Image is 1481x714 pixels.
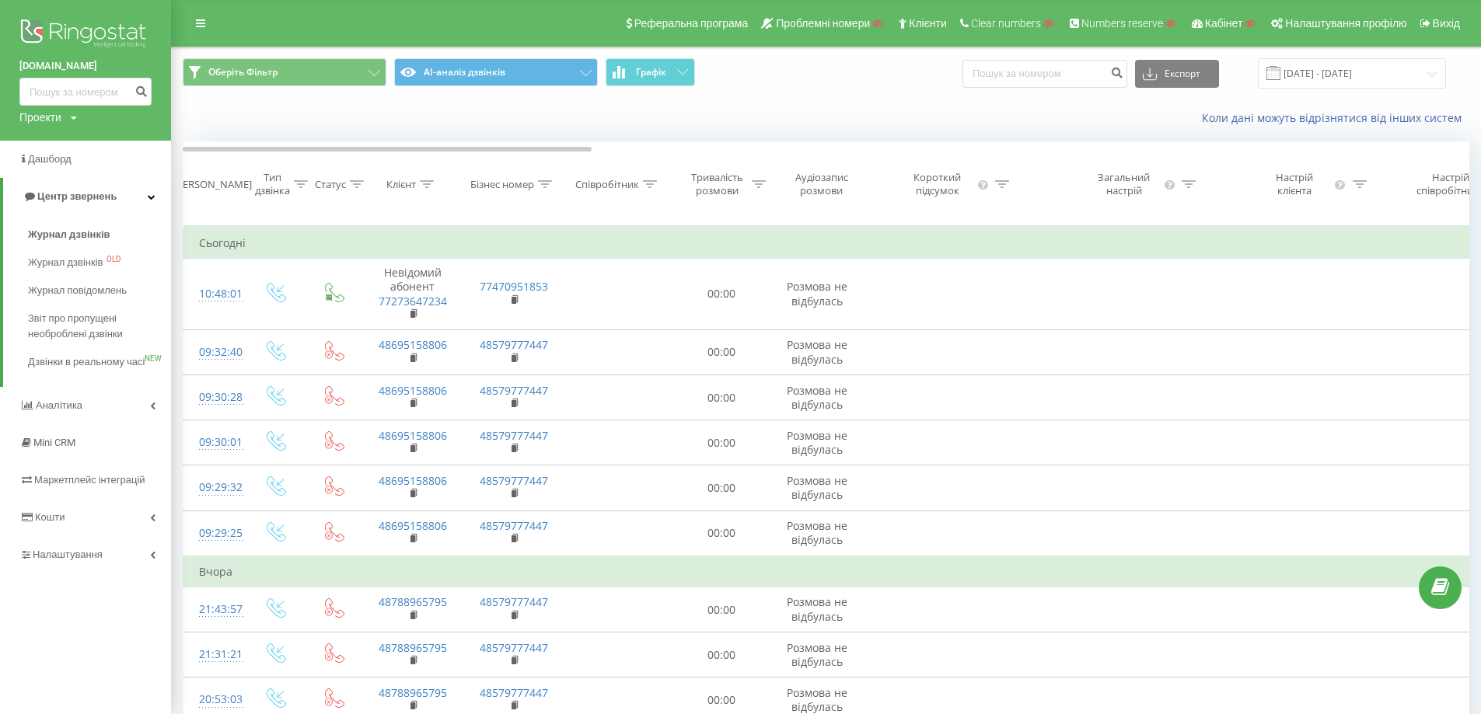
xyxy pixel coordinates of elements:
td: 00:00 [673,465,770,510]
span: Розмова не відбулась [787,640,847,669]
a: Журнал повідомлень [28,277,171,305]
span: Дашборд [28,153,72,165]
button: Графік [606,58,695,86]
span: Журнал дзвінків [28,227,110,242]
span: Clear numbers [971,17,1041,30]
div: Короткий підсумок [900,171,975,197]
a: 48579777447 [480,518,548,533]
div: Бізнес номер [470,178,534,191]
a: Центр звернень [3,178,171,215]
div: 09:30:01 [199,427,230,458]
span: Кошти [35,511,65,523]
a: 48579777447 [480,428,548,443]
span: Маркетплейс інтеграцій [34,474,145,486]
span: Журнал дзвінків [28,255,103,270]
span: Графік [636,67,666,78]
div: 21:43:57 [199,594,230,625]
a: 48695158806 [379,428,447,443]
span: Реферальна програма [634,17,749,30]
div: Клієнт [386,178,416,191]
div: 09:30:28 [199,382,230,413]
input: Пошук за номером [19,78,152,106]
div: Настрій клієнта [1258,171,1330,197]
a: Звіт про пропущені необроблені дзвінки [28,305,171,348]
a: 77470951853 [480,279,548,294]
span: Налаштування профілю [1285,17,1406,30]
td: 00:00 [673,420,770,465]
span: Розмова не відбулась [787,473,847,502]
span: Вихід [1433,17,1460,30]
div: Аудіозапис розмови [784,171,859,197]
span: Проблемні номери [776,17,870,30]
td: Невідомий абонент [362,259,463,330]
span: Розмова не відбулась [787,594,847,623]
span: Розмова не відбулась [787,428,847,457]
div: Співробітник [575,178,639,191]
button: Оберіть Фільтр [183,58,386,86]
div: 09:29:25 [199,518,230,549]
div: 09:32:40 [199,337,230,367]
td: 00:00 [673,587,770,632]
button: AI-аналіз дзвінків [394,58,598,86]
td: 00:00 [673,259,770,330]
div: 21:31:21 [199,639,230,670]
span: Mini CRM [33,437,75,448]
a: Журнал дзвінківOLD [28,249,171,277]
a: 48579777447 [480,685,548,700]
span: Оберіть Фільтр [208,66,278,78]
a: 48788965795 [379,594,447,609]
span: Центр звернень [37,190,117,202]
div: 10:48:01 [199,279,230,309]
span: Дзвінки в реальному часі [28,354,145,370]
a: 48788965795 [379,640,447,655]
span: Клієнти [909,17,947,30]
a: Журнал дзвінків [28,221,171,249]
div: 09:29:32 [199,472,230,503]
span: Розмова не відбулась [787,383,847,412]
td: 00:00 [673,375,770,420]
a: 48579777447 [480,383,548,398]
div: Загальний настрій [1087,171,1161,197]
a: 48579777447 [480,337,548,352]
a: 77273647234 [379,294,447,308]
a: 48579777447 [480,640,548,655]
button: Експорт [1135,60,1219,88]
a: 48579777447 [480,473,548,488]
span: Аналiтика [36,399,82,411]
div: [PERSON_NAME] [173,178,252,191]
div: Статус [315,178,346,191]
div: Проекти [19,110,61,125]
td: 00:00 [673,632,770,677]
span: Розмова не відбулась [787,279,847,308]
span: Розмова не відбулась [787,337,847,366]
span: Розмова не відбулась [787,518,847,547]
span: Налаштування [33,549,103,560]
div: Тривалість розмови [686,171,748,197]
a: 48788965795 [379,685,447,700]
span: Журнал повідомлень [28,283,127,298]
img: Ringostat logo [19,16,152,54]
span: Розмова не відбулась [787,685,847,714]
input: Пошук за номером [962,60,1127,88]
a: Дзвінки в реальному часіNEW [28,348,171,376]
span: Numbers reserve [1081,17,1163,30]
a: Коли дані можуть відрізнятися вiд інших систем [1202,110,1469,125]
a: 48695158806 [379,383,447,398]
div: Тип дзвінка [255,171,290,197]
a: 48579777447 [480,594,548,609]
a: [DOMAIN_NAME] [19,58,152,74]
span: Кабінет [1205,17,1243,30]
td: 00:00 [673,510,770,556]
span: Звіт про пропущені необроблені дзвінки [28,311,163,342]
a: 48695158806 [379,337,447,352]
td: 00:00 [673,329,770,374]
a: 48695158806 [379,518,447,533]
a: 48695158806 [379,473,447,488]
